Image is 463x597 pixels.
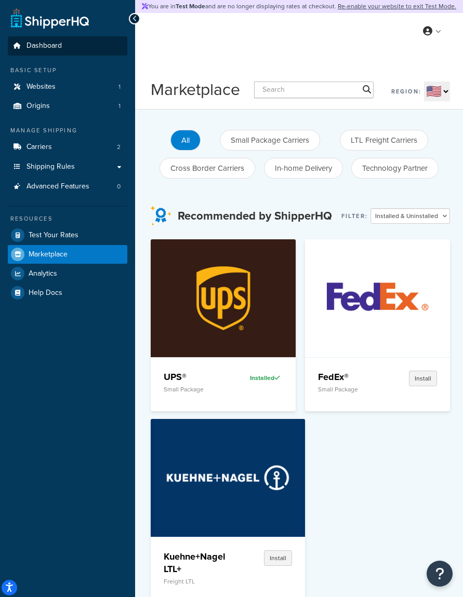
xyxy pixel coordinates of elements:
span: Test Your Rates [29,231,78,240]
a: Help Docs [8,283,127,302]
span: Websites [27,83,56,91]
span: Carriers [27,143,52,152]
li: Origins [8,97,127,116]
a: Origins1 [8,97,127,116]
span: Marketplace [29,250,68,259]
button: LTL Freight Carriers [340,130,428,151]
button: Install [409,371,437,386]
h3: Recommended by ShipperHQ [178,210,332,222]
img: UPS® [151,240,296,356]
span: 1 [118,83,121,91]
button: Small Package Carriers [220,130,320,151]
div: Manage Shipping [8,126,127,135]
a: Shipping Rules [8,157,127,177]
a: Re-enable your website to exit Test Mode. [338,2,456,11]
button: Open Resource Center [427,561,453,587]
p: Small Package [318,386,371,393]
button: Install [264,550,292,566]
span: Help Docs [29,289,62,297]
div: Basic Setup [8,66,127,75]
a: Carriers2 [8,138,127,157]
span: 0 [117,182,121,191]
li: Advanced Features [8,177,127,196]
input: Search [254,82,374,98]
li: Carriers [8,138,127,157]
div: Installed [224,371,283,385]
span: Analytics [29,269,57,278]
a: Test Your Rates [8,226,127,245]
img: FedEx® [305,240,450,356]
button: In-home Delivery [264,158,343,179]
span: 2 [117,143,121,152]
button: All [170,130,201,151]
span: Dashboard [27,42,62,50]
h4: Kuehne+Nagel LTL+ [164,550,226,575]
a: FedEx®FedEx®Small PackageInstall [305,239,450,411]
span: 1 [118,102,121,111]
span: Origins [27,102,50,111]
span: Shipping Rules [27,162,75,171]
a: UPS®UPS®Small PackageInstalled [151,239,296,411]
img: Kuehne+Nagel LTL+ [154,419,301,536]
label: Region: [391,84,421,99]
span: Advanced Features [27,182,89,191]
p: Freight LTL [164,578,226,585]
a: Dashboard [8,36,127,56]
a: Marketplace [8,245,127,264]
a: Advanced Features0 [8,177,127,196]
h4: FedEx® [318,371,371,383]
button: Cross Border Carriers [160,158,255,179]
p: Small Package [164,386,216,393]
strong: Test Mode [176,2,205,11]
button: Technology Partner [351,158,439,179]
a: Websites1 [8,77,127,97]
div: Resources [8,214,127,223]
a: Analytics [8,264,127,283]
label: Filter: [341,209,368,223]
h1: Marketplace [151,78,240,101]
h4: UPS® [164,371,216,383]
